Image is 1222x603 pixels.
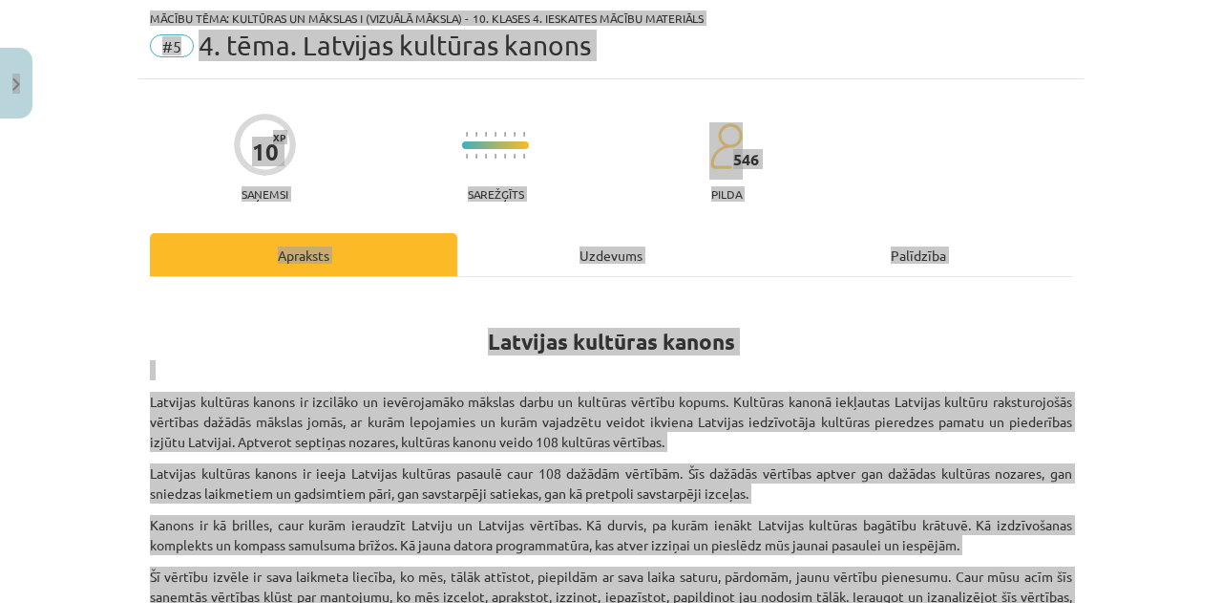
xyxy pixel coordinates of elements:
[273,132,285,142] span: XP
[475,154,477,159] img: icon-short-line-57e1e144782c952c97e751825c79c345078a6d821885a25fce030b3d8c18986b.svg
[150,392,1072,452] p: Latvijas kultūras kanons ir izcilāko un ievērojamāko mākslas darbu un kultūras vērtību kopums. Ku...
[199,30,591,61] span: 4. tēma. Latvijas kultūras kanons
[150,34,194,57] span: #5
[495,154,496,159] img: icon-short-line-57e1e144782c952c97e751825c79c345078a6d821885a25fce030b3d8c18986b.svg
[485,132,487,137] img: icon-short-line-57e1e144782c952c97e751825c79c345078a6d821885a25fce030b3d8c18986b.svg
[504,154,506,159] img: icon-short-line-57e1e144782c952c97e751825c79c345078a6d821885a25fce030b3d8c18986b.svg
[514,132,516,137] img: icon-short-line-57e1e144782c952c97e751825c79c345078a6d821885a25fce030b3d8c18986b.svg
[150,233,457,276] div: Apraksts
[523,154,525,159] img: icon-short-line-57e1e144782c952c97e751825c79c345078a6d821885a25fce030b3d8c18986b.svg
[488,328,735,355] strong: Latvijas kultūras kanons
[12,78,20,91] img: icon-close-lesson-0947bae3869378f0d4975bcd49f059093ad1ed9edebbc8119c70593378902aed.svg
[234,187,296,201] p: Saņemsi
[150,463,1072,504] p: Latvijas kultūras kanons ir ieeja Latvijas kultūras pasaulē caur 108 dažādām vērtībām. Šīs dažādā...
[150,515,1072,555] p: Kanons ir kā brilles, caur kurām ieraudzīt Latviju un Latvijas vērtības. Kā durvis, pa kurām ienā...
[709,122,743,170] img: students-c634bb4e5e11cddfef0936a35e636f08e4e9abd3cc4e673bd6f9a4125e45ecb1.svg
[457,233,765,276] div: Uzdevums
[711,187,742,201] p: pilda
[466,154,468,159] img: icon-short-line-57e1e144782c952c97e751825c79c345078a6d821885a25fce030b3d8c18986b.svg
[504,132,506,137] img: icon-short-line-57e1e144782c952c97e751825c79c345078a6d821885a25fce030b3d8c18986b.svg
[765,233,1072,276] div: Palīdzība
[468,187,524,201] p: Sarežģīts
[733,151,759,168] span: 546
[485,154,487,159] img: icon-short-line-57e1e144782c952c97e751825c79c345078a6d821885a25fce030b3d8c18986b.svg
[252,139,279,165] div: 10
[514,154,516,159] img: icon-short-line-57e1e144782c952c97e751825c79c345078a6d821885a25fce030b3d8c18986b.svg
[475,132,477,137] img: icon-short-line-57e1e144782c952c97e751825c79c345078a6d821885a25fce030b3d8c18986b.svg
[466,132,468,137] img: icon-short-line-57e1e144782c952c97e751825c79c345078a6d821885a25fce030b3d8c18986b.svg
[495,132,496,137] img: icon-short-line-57e1e144782c952c97e751825c79c345078a6d821885a25fce030b3d8c18986b.svg
[523,132,525,137] img: icon-short-line-57e1e144782c952c97e751825c79c345078a6d821885a25fce030b3d8c18986b.svg
[150,11,1072,25] div: Mācību tēma: Kultūras un mākslas i (vizuālā māksla) - 10. klases 4. ieskaites mācību materiāls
